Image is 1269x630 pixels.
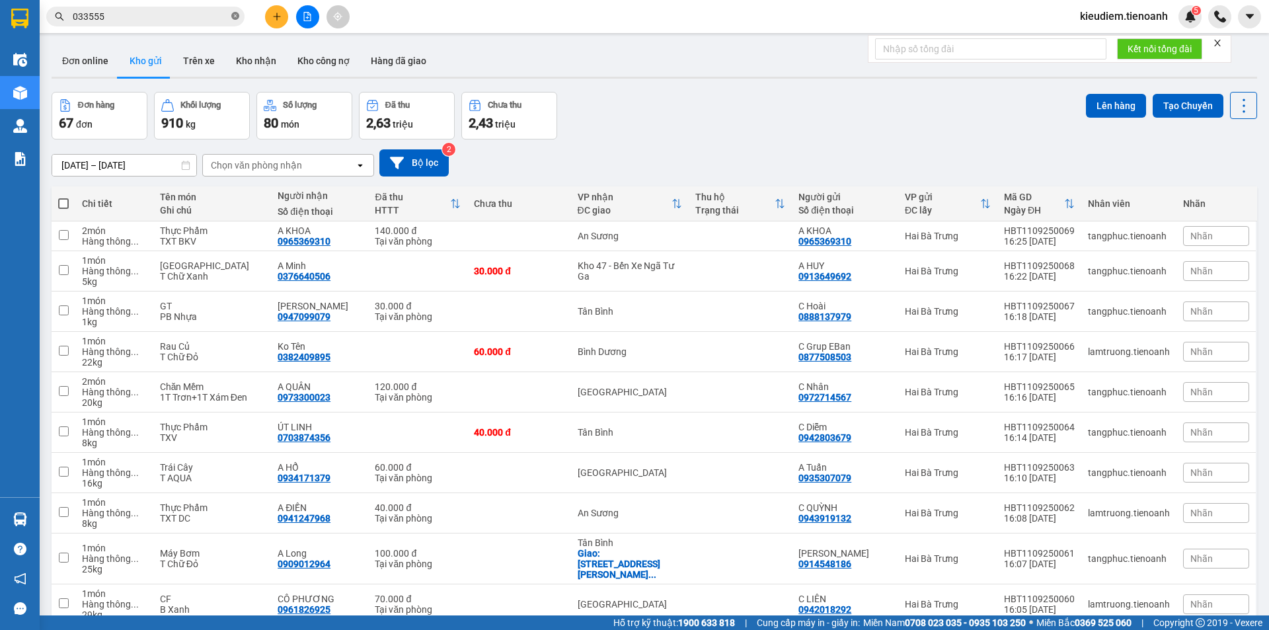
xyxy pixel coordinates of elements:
[798,392,851,403] div: 0972714567
[905,192,980,202] div: VP gửi
[131,266,139,276] span: ...
[798,548,892,559] div: C Vân
[1196,618,1205,627] span: copyright
[578,260,682,282] div: Kho 47 - Bến Xe Ngã Tư Ga
[186,119,196,130] span: kg
[1238,5,1261,28] button: caret-down
[798,341,892,352] div: C Grup EBan
[1190,553,1213,564] span: Nhãn
[1088,346,1170,357] div: lamtruong.tienoanh
[1190,387,1213,397] span: Nhãn
[905,599,991,610] div: Hai Bà Trưng
[160,260,264,271] div: Thuốc Tây
[1190,266,1213,276] span: Nhãn
[160,559,264,569] div: T Chữ Đỏ
[798,352,851,362] div: 0877508503
[1141,615,1143,630] span: |
[82,508,147,518] div: Hàng thông thường
[1088,508,1170,518] div: lamtruong.tienoanh
[278,559,330,569] div: 0909012964
[798,473,851,483] div: 0935307079
[578,231,682,241] div: An Sương
[160,381,264,392] div: Chăn Mềm
[264,115,278,131] span: 80
[1004,271,1075,282] div: 16:22 [DATE]
[55,12,64,21] span: search
[1088,553,1170,564] div: tangphuc.tienoanh
[14,543,26,555] span: question-circle
[798,513,851,524] div: 0943919132
[256,92,352,139] button: Số lượng80món
[160,422,264,432] div: Thực Phẩm
[211,159,302,172] div: Chọn văn phòng nhận
[131,306,139,317] span: ...
[82,564,147,574] div: 25 kg
[82,346,147,357] div: Hàng thông thường
[1190,427,1213,438] span: Nhãn
[798,604,851,615] div: 0942018292
[689,186,792,221] th: Toggle SortBy
[442,143,455,156] sup: 2
[375,205,450,216] div: HTTT
[360,45,437,77] button: Hàng đã giao
[78,100,114,110] div: Đơn hàng
[1004,594,1075,604] div: HBT1109250060
[578,192,672,202] div: VP nhận
[278,225,362,236] div: A KHOA
[578,427,682,438] div: Tân Bình
[648,569,656,580] span: ...
[1004,341,1075,352] div: HBT1109250066
[1004,473,1075,483] div: 16:10 [DATE]
[278,432,330,443] div: 0703874356
[379,149,449,177] button: Bộ lọc
[82,497,147,508] div: 1 món
[1004,236,1075,247] div: 16:25 [DATE]
[160,301,264,311] div: GT
[1075,617,1132,628] strong: 0369 525 060
[375,594,461,604] div: 70.000 đ
[905,387,991,397] div: Hai Bà Trưng
[1088,467,1170,478] div: tangphuc.tienoanh
[1088,266,1170,276] div: tangphuc.tienoanh
[1153,94,1223,118] button: Tạo Chuyến
[160,513,264,524] div: TXT DC
[278,604,330,615] div: 0961826925
[578,306,682,317] div: Tân Bình
[905,266,991,276] div: Hai Bà Trưng
[160,352,264,362] div: T Chữ Đỏ
[13,53,27,67] img: warehouse-icon
[469,115,493,131] span: 2,43
[82,457,147,467] div: 1 món
[1004,225,1075,236] div: HBT1109250069
[160,473,264,483] div: T AQUA
[82,276,147,287] div: 5 kg
[366,115,391,131] span: 2,63
[578,548,682,580] div: Giao: 1104 Lạc Long Quân, Phường 8, Tân Bình, Hồ Chí Minh
[1088,198,1170,209] div: Nhân viên
[1190,599,1213,610] span: Nhãn
[278,473,330,483] div: 0934171379
[578,599,682,610] div: [GEOGRAPHIC_DATA]
[160,462,264,473] div: Trái Cây
[474,198,564,209] div: Chưa thu
[375,236,461,247] div: Tại văn phòng
[375,462,461,473] div: 60.000 đ
[1190,346,1213,357] span: Nhãn
[82,599,147,610] div: Hàng thông thường
[1004,604,1075,615] div: 16:05 [DATE]
[474,266,564,276] div: 30.000 đ
[82,416,147,427] div: 1 món
[82,255,147,266] div: 1 món
[333,12,342,21] span: aim
[798,432,851,443] div: 0942803679
[1183,198,1249,209] div: Nhãn
[578,387,682,397] div: [GEOGRAPHIC_DATA]
[375,381,461,392] div: 120.000 đ
[1088,599,1170,610] div: lamtruong.tienoanh
[278,341,362,352] div: Ko Tên
[180,100,221,110] div: Khối lượng
[82,610,147,620] div: 29 kg
[281,119,299,130] span: món
[798,381,892,392] div: C Nhân
[131,508,139,518] span: ...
